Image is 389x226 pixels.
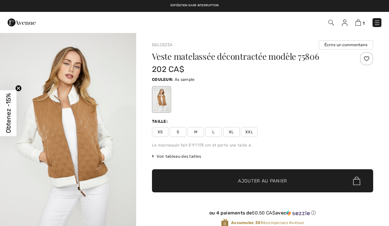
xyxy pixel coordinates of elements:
a: 1 [355,18,365,26]
span: Récompenses Avenue [231,220,304,226]
span: 1 [363,21,365,26]
span: 202 CA$ [152,65,184,74]
strong: Accumulez 35 [231,220,261,225]
button: Close teaser [15,85,22,91]
div: ou 4 paiements de50.50 CA$avecSezzle Cliquez pour en savoir plus sur Sezzle [152,210,373,218]
span: M [188,127,204,137]
span: Voir tableau des tailles [152,153,201,159]
img: Mes infos [342,19,347,26]
a: 1ère Avenue [8,19,36,25]
img: Menu [374,19,380,26]
button: Ajouter au panier [152,169,373,192]
a: Dolcezza [152,43,172,47]
span: As sample [175,77,195,82]
span: Ajouter au panier [238,178,287,184]
span: S [170,127,186,137]
span: XL [223,127,240,137]
span: XXL [241,127,257,137]
span: L [205,127,222,137]
img: Sezzle [286,210,310,216]
img: Panier d'achat [355,19,361,26]
img: 1ère Avenue [8,16,36,29]
span: Couleur: [152,77,173,82]
img: Recherche [328,20,334,25]
div: As sample [153,87,170,112]
div: ou 4 paiements de avec [152,210,373,216]
span: XS [152,127,168,137]
img: Bag.svg [353,177,360,185]
button: Écrire un commentaire [319,40,373,49]
div: Taille: [152,118,169,124]
h1: Veste matelassée décontractée modèle 75806 [152,52,336,61]
span: Obtenez -15% [5,93,12,133]
span: 50.50 CA$ [252,210,275,216]
div: Le mannequin fait 5'9"/175 cm et porte une taille 6. [152,142,373,148]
